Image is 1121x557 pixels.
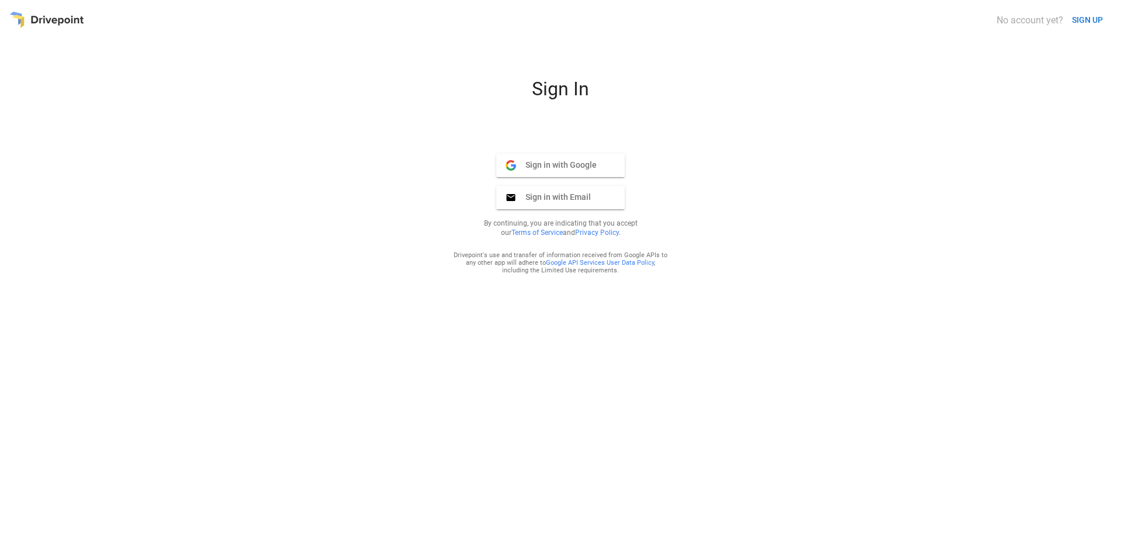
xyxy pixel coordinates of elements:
[516,192,591,202] span: Sign in with Email
[496,154,625,177] button: Sign in with Google
[453,251,668,274] div: Drivepoint's use and transfer of information received from Google APIs to any other app will adhe...
[516,160,597,170] span: Sign in with Google
[420,78,701,109] div: Sign In
[546,259,654,267] a: Google API Services User Data Policy
[496,186,625,209] button: Sign in with Email
[511,229,563,237] a: Terms of Service
[575,229,619,237] a: Privacy Policy
[997,15,1063,26] div: No account yet?
[469,219,652,237] p: By continuing, you are indicating that you accept our and .
[1067,9,1108,31] button: SIGN UP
